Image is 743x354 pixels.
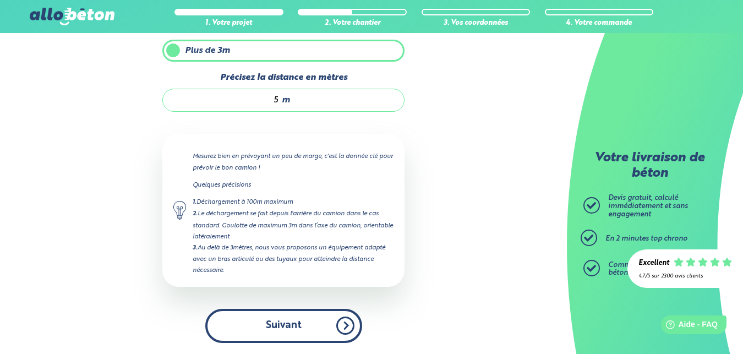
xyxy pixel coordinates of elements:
iframe: Help widget launcher [645,311,731,342]
p: Quelques précisions [193,179,394,190]
div: Au delà de 3mètres, nous vous proposons un équipement adapté avec un bras articulé ou des tuyaux ... [193,242,394,276]
strong: 3. [193,245,198,251]
p: Mesurez bien en prévoyant un peu de marge, c'est la donnée clé pour prévoir le bon camion ! [193,151,394,173]
button: Suivant [205,309,362,342]
div: Le déchargement se fait depuis l'arrière du camion dans le cas standard. Goulotte de maximum 3m d... [193,208,394,242]
span: m [282,95,290,105]
div: 1. Votre projet [174,19,283,28]
img: allobéton [30,8,114,25]
div: 4. Votre commande [545,19,654,28]
strong: 2. [193,211,198,217]
div: 3. Vos coordonnées [422,19,531,28]
div: 2. Votre chantier [298,19,407,28]
strong: 1. [193,199,196,205]
input: 0 [174,95,279,106]
div: Déchargement à 100m maximum [193,197,394,208]
label: Plus de 3m [162,40,405,62]
label: Précisez la distance en mètres [162,73,405,83]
